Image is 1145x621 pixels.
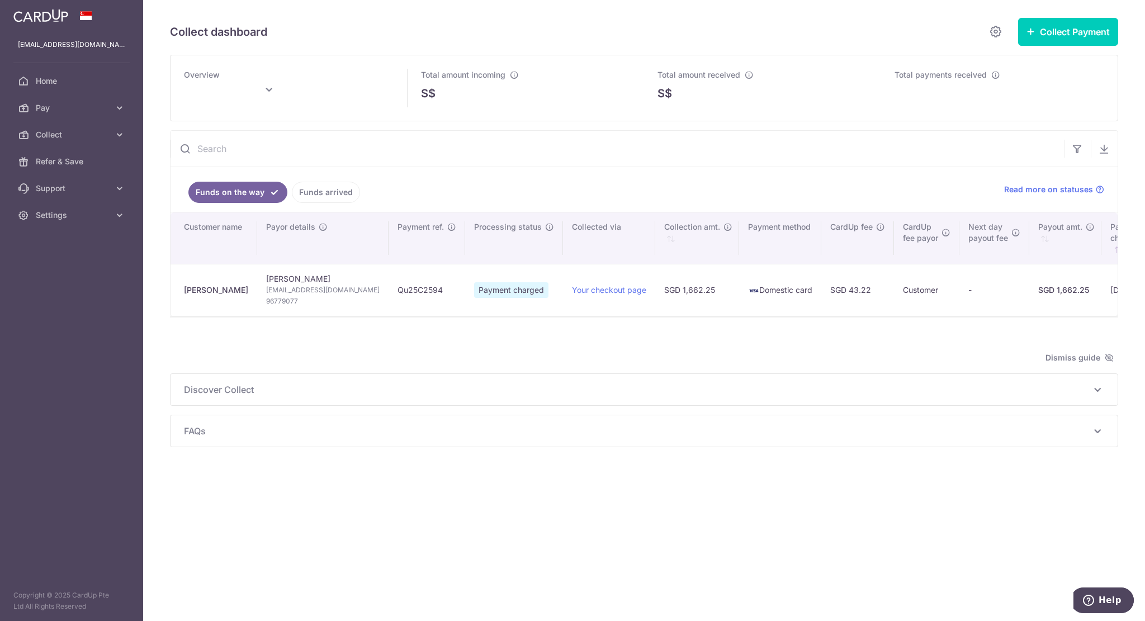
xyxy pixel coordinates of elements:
span: Settings [36,210,110,221]
iframe: Opens a widget where you can find more information [1073,587,1134,615]
span: Overview [184,70,220,79]
td: SGD 1,662.25 [655,264,739,316]
p: FAQs [184,424,1104,438]
span: Payment charged [474,282,548,298]
th: Payor details [257,212,389,264]
span: Support [36,183,110,194]
a: Funds arrived [292,182,360,203]
span: Payment ref. [398,221,444,233]
span: [EMAIL_ADDRESS][DOMAIN_NAME] [266,285,380,296]
span: Payor details [266,221,315,233]
img: visa-sm-192604c4577d2d35970c8ed26b86981c2741ebd56154ab54ad91a526f0f24972.png [748,285,759,296]
th: Next daypayout fee [959,212,1029,264]
span: S$ [421,85,436,102]
th: Payment ref. [389,212,465,264]
span: Home [36,75,110,87]
span: Total amount received [657,70,740,79]
span: 96779077 [266,296,380,307]
span: Pay [36,102,110,113]
td: [PERSON_NAME] [257,264,389,316]
h5: Collect dashboard [170,23,267,41]
a: Read more on statuses [1004,184,1104,195]
span: Dismiss guide [1045,351,1114,364]
td: Domestic card [739,264,821,316]
p: Discover Collect [184,383,1104,396]
span: Next day payout fee [968,221,1008,244]
span: Help [25,8,48,18]
td: Customer [894,264,959,316]
th: Collection amt. : activate to sort column ascending [655,212,739,264]
input: Search [171,131,1064,167]
span: CardUp fee payor [903,221,938,244]
span: Processing status [474,221,542,233]
th: CardUpfee payor [894,212,959,264]
span: FAQs [184,424,1091,438]
a: Funds on the way [188,182,287,203]
td: - [959,264,1029,316]
th: Customer name [171,212,257,264]
span: Discover Collect [184,383,1091,396]
span: Collect [36,129,110,140]
span: Collection amt. [664,221,720,233]
td: SGD 43.22 [821,264,894,316]
span: Total amount incoming [421,70,505,79]
a: Your checkout page [572,285,646,295]
th: Collected via [563,212,655,264]
span: Refer & Save [36,156,110,167]
p: [EMAIL_ADDRESS][DOMAIN_NAME] [18,39,125,50]
span: S$ [657,85,672,102]
div: SGD 1,662.25 [1038,285,1092,296]
div: [PERSON_NAME] [184,285,248,296]
span: Total payments received [895,70,987,79]
span: CardUp fee [830,221,873,233]
span: Payout amt. [1038,221,1082,233]
th: Payment method [739,212,821,264]
td: Qu25C2594 [389,264,465,316]
span: Read more on statuses [1004,184,1093,195]
th: Payout amt. : activate to sort column ascending [1029,212,1101,264]
button: Collect Payment [1018,18,1118,46]
th: CardUp fee [821,212,894,264]
img: CardUp [13,9,68,22]
th: Processing status [465,212,563,264]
